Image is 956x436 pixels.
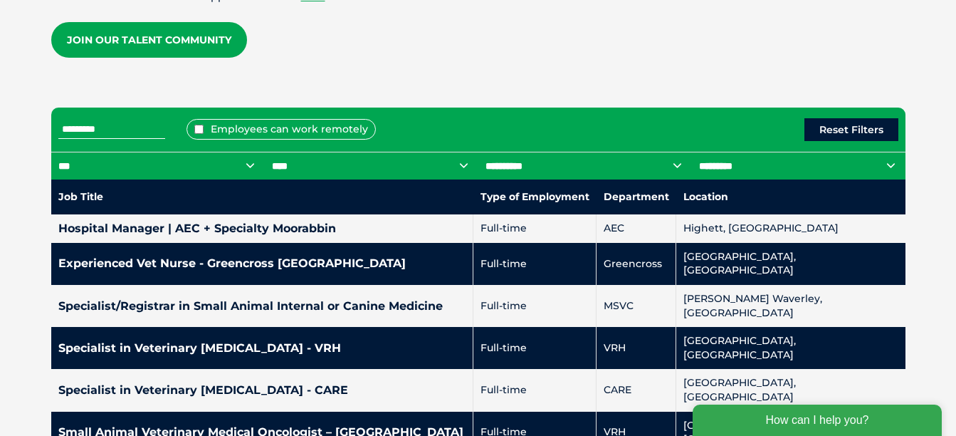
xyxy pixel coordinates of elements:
[194,125,204,134] input: Employees can work remotely
[473,327,597,369] td: Full-time
[597,285,676,327] td: MSVC
[604,190,669,203] nobr: Department
[597,369,676,411] td: CARE
[473,285,597,327] td: Full-time
[683,190,728,203] nobr: Location
[676,369,905,411] td: [GEOGRAPHIC_DATA], [GEOGRAPHIC_DATA]
[676,285,905,327] td: [PERSON_NAME] Waverley, [GEOGRAPHIC_DATA]
[473,243,597,285] td: Full-time
[804,118,898,141] button: Reset Filters
[676,243,905,285] td: [GEOGRAPHIC_DATA], [GEOGRAPHIC_DATA]
[9,9,258,40] div: How can I help you?
[597,243,676,285] td: Greencross
[676,214,905,243] td: Highett, [GEOGRAPHIC_DATA]
[58,258,466,269] h4: Experienced Vet Nurse - Greencross [GEOGRAPHIC_DATA]
[480,190,589,203] nobr: Type of Employment
[473,369,597,411] td: Full-time
[928,65,942,79] button: Search
[187,119,376,140] label: Employees can work remotely
[58,301,466,312] h4: Specialist/Registrar in Small Animal Internal or Canine Medicine
[676,327,905,369] td: [GEOGRAPHIC_DATA], [GEOGRAPHIC_DATA]
[51,22,247,58] a: Join our Talent Community
[58,223,466,234] h4: Hospital Manager | AEC + Specialty Moorabbin
[597,214,676,243] td: AEC
[58,343,466,354] h4: Specialist in Veterinary [MEDICAL_DATA] - VRH
[58,190,103,203] nobr: Job Title
[58,385,466,396] h4: Specialist in Veterinary [MEDICAL_DATA] - CARE
[473,214,597,243] td: Full-time
[597,327,676,369] td: VRH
